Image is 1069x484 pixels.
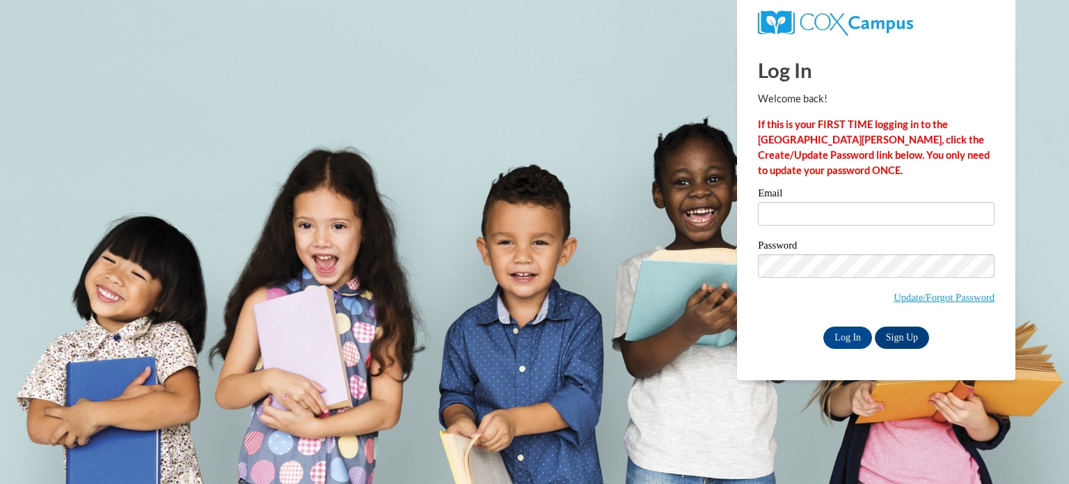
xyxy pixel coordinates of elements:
[758,56,995,84] h1: Log In
[758,91,995,107] p: Welcome back!
[823,327,872,349] input: Log In
[758,16,913,28] a: COX Campus
[758,240,995,254] label: Password
[894,292,995,303] a: Update/Forgot Password
[758,10,913,36] img: COX Campus
[758,188,995,202] label: Email
[758,118,990,176] strong: If this is your FIRST TIME logging in to the [GEOGRAPHIC_DATA][PERSON_NAME], click the Create/Upd...
[875,327,929,349] a: Sign Up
